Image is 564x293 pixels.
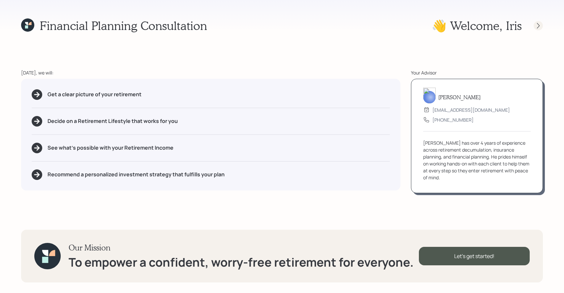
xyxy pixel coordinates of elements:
h1: Financial Planning Consultation [40,18,207,33]
h1: To empower a confident, worry-free retirement for everyone. [69,255,414,269]
div: Let's get started! [419,247,530,265]
div: [DATE], we will: [21,69,400,76]
h5: Get a clear picture of your retirement [47,91,141,98]
div: [EMAIL_ADDRESS][DOMAIN_NAME] [432,106,510,113]
h5: Decide on a Retirement Lifestyle that works for you [47,118,178,124]
h5: [PERSON_NAME] [438,94,481,100]
h3: Our Mission [69,243,414,252]
h5: Recommend a personalized investment strategy that fulfills your plan [47,171,225,178]
img: sami-boghos-headshot.png [423,88,436,103]
div: [PERSON_NAME] has over 4 years of experience across retirement decumulation, insurance planning, ... [423,139,531,181]
div: Your Advisor [411,69,543,76]
div: [PHONE_NUMBER] [432,116,474,123]
h1: 👋 Welcome , Iris [432,18,522,33]
h5: See what's possible with your Retirement Income [47,145,173,151]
